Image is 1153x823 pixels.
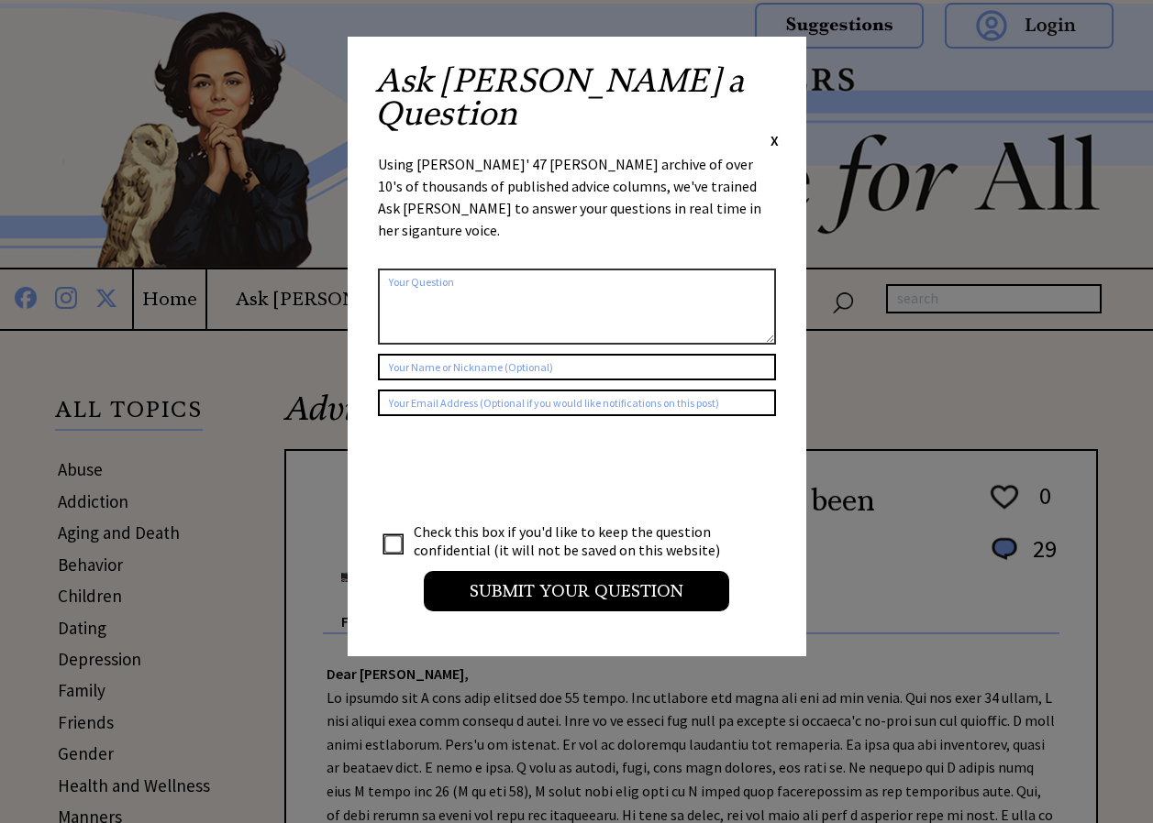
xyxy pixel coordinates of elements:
[378,390,776,416] input: Your Email Address (Optional if you would like notifications on this post)
[378,434,657,506] iframe: reCAPTCHA
[378,153,776,259] div: Using [PERSON_NAME]' 47 [PERSON_NAME] archive of over 10's of thousands of published advice colum...
[413,521,737,560] td: Check this box if you'd like to keep the question confidential (it will not be saved on this webs...
[375,64,779,130] h2: Ask [PERSON_NAME] a Question
[771,131,779,149] span: X
[424,571,729,611] input: Submit your Question
[378,354,776,380] input: Your Name or Nickname (Optional)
